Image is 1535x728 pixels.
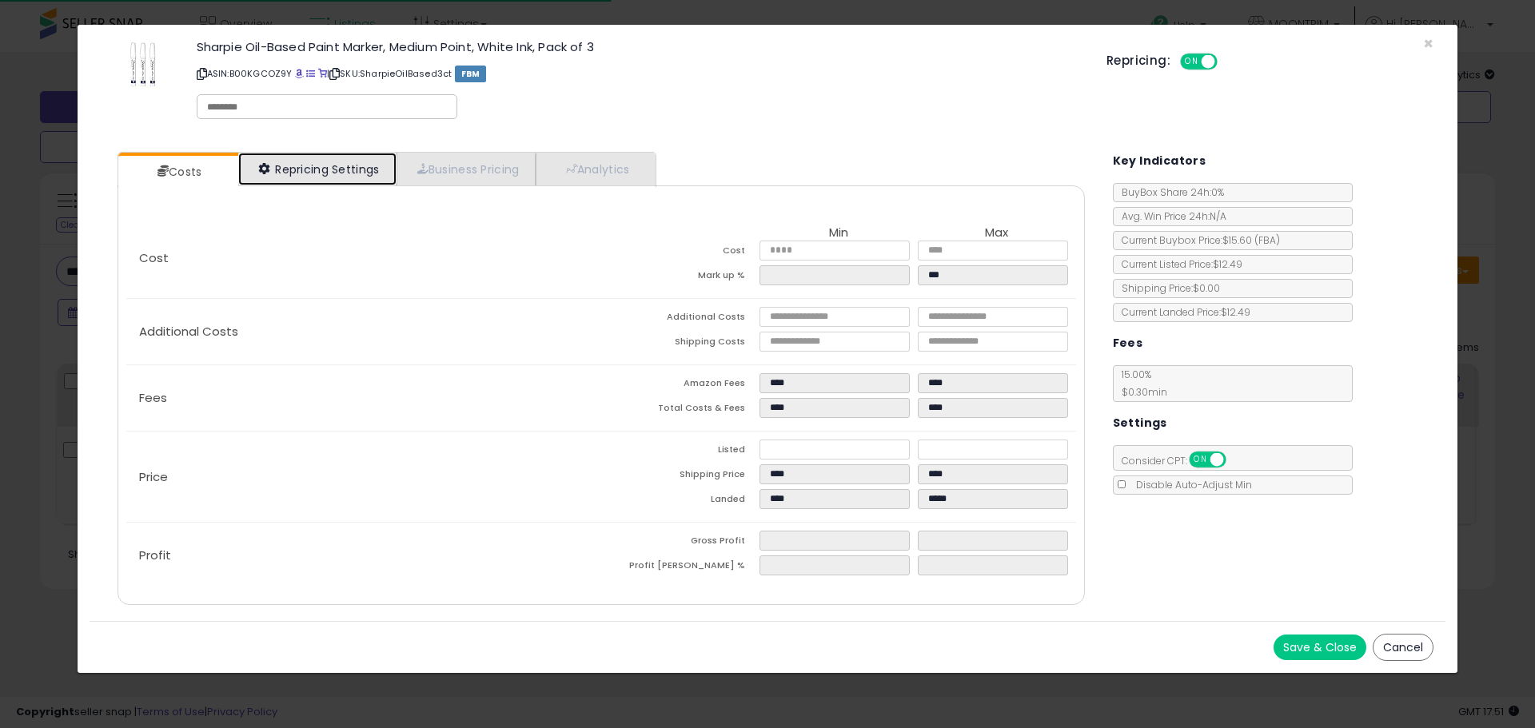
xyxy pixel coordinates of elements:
span: Disable Auto-Adjust Min [1128,478,1252,491]
span: Current Landed Price: $12.49 [1114,305,1250,319]
td: Gross Profit [601,531,760,555]
p: Profit [126,549,601,562]
span: OFF [1223,453,1249,467]
span: ON [1190,453,1210,467]
td: Mark up % [601,265,760,290]
td: Profit [PERSON_NAME] % [601,555,760,580]
a: All offer listings [306,67,315,80]
span: $15.60 [1222,233,1280,247]
h5: Fees [1113,333,1143,353]
span: Consider CPT: [1114,454,1247,467]
h5: Repricing: [1106,54,1170,67]
span: BuyBox Share 24h: 0% [1114,185,1224,199]
td: Shipping Costs [601,332,760,356]
td: Shipping Price [601,464,760,489]
a: Your listing only [318,67,327,80]
a: Analytics [536,153,654,185]
span: Current Buybox Price: [1114,233,1280,247]
td: Amazon Fees [601,373,760,398]
span: Shipping Price: $0.00 [1114,281,1220,295]
span: × [1423,32,1433,55]
td: Landed [601,489,760,514]
h5: Key Indicators [1113,151,1206,171]
h3: Sharpie Oil-Based Paint Marker, Medium Point, White Ink, Pack of 3 [197,41,1083,53]
p: Fees [126,392,601,404]
span: ON [1182,55,1202,69]
td: Total Costs & Fees [601,398,760,423]
a: Costs [118,156,237,188]
span: Current Listed Price: $12.49 [1114,257,1242,271]
a: BuyBox page [295,67,304,80]
span: 15.00 % [1114,368,1167,399]
p: Additional Costs [126,325,601,338]
td: Listed [601,440,760,464]
span: OFF [1215,55,1241,69]
button: Cancel [1373,634,1433,661]
td: Additional Costs [601,307,760,332]
a: Repricing Settings [238,153,397,185]
p: Price [126,471,601,483]
p: ASIN: B00KGCOZ9Y | SKU: SharpieOilBased3ct [197,61,1083,86]
span: ( FBA ) [1254,233,1280,247]
p: Cost [126,252,601,265]
a: Business Pricing [397,153,536,185]
span: FBM [455,66,487,82]
button: Save & Close [1274,635,1366,660]
td: Cost [601,241,760,265]
span: $0.30 min [1114,385,1167,399]
img: 41TnZ3iVm0L._SL60_.jpg [119,41,167,89]
th: Max [918,226,1076,241]
span: Avg. Win Price 24h: N/A [1114,209,1226,223]
h5: Settings [1113,413,1167,433]
th: Min [760,226,918,241]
